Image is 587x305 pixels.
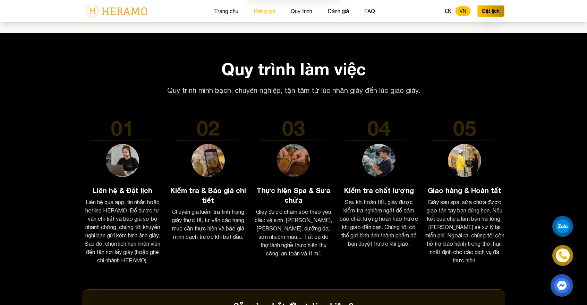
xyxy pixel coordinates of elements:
[425,198,504,264] p: Giày sau spa, sửa chữa được giao tận tay bạn đúng hẹn. Nếu kết quả chưa làm bạn hài lòng, [PERSON...
[425,117,504,138] div: 05
[83,198,162,264] p: Liên hệ qua app, tin nhắn hoặc hotline HERAMO. Để được tư vấn chi tiết và báo giá sơ bộ nhanh chó...
[83,185,162,195] h3: Liên hệ & Đặt lịch
[425,185,504,195] h3: Giao hàng & Hoàn tất
[83,4,150,18] img: logo-with-text.png
[456,6,470,16] button: VN
[160,86,427,95] p: Quy trình minh bạch, chuyên nghiệp, tận tâm từ lúc nhận giày đến lúc giao giày.
[106,144,139,177] img: process.book.title
[339,198,419,248] p: Sau khi hoàn tất, giày được kiểm tra nghiêm ngặt để đảm bảo chất lượng hoàn hảo trước khi giao đế...
[277,144,310,177] img: process.repair.title
[339,185,419,195] h3: Kiểm tra chất lượng
[168,185,248,205] h3: Kiểm tra & Báo giá chi tiết
[477,5,504,17] button: Đặt lịch
[168,208,248,241] p: Chuyên gia kiểm tra tình trạng giày thực tế, tư vấn các hạng mục cần thực hiện và báo giá minh bạ...
[559,252,567,259] img: phone-icon
[441,6,456,16] button: EN
[339,117,419,138] div: 04
[83,61,504,77] h2: Quy trình làm việc
[362,7,377,16] button: FAQ
[212,7,240,16] button: Trang chủ
[254,208,333,258] p: Giày được chăm sóc theo yêu cầu: vệ sinh, [PERSON_NAME], [PERSON_NAME], dưỡng da, sơn nhuộm màu,....
[362,144,395,177] img: process.deliver.title
[448,144,481,177] img: process.completion.title
[325,7,351,16] button: Đánh giá
[254,185,333,205] h3: Thực hiện Spa & Sửa chữa
[254,117,333,138] div: 03
[252,7,278,16] button: Bảng giá
[192,144,225,177] img: process.inspect.title
[289,7,314,16] button: Quy trình
[553,246,572,265] a: phone-icon
[83,117,162,138] div: 01
[168,117,248,138] div: 02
